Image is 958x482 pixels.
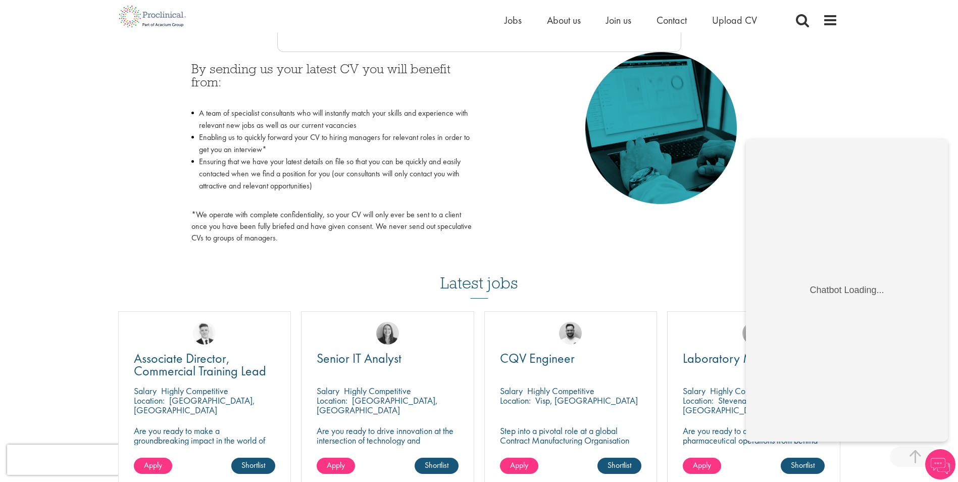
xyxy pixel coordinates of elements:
img: Harry Budge [742,322,765,345]
a: Senior IT Analyst [317,352,459,365]
h3: By sending us your latest CV you will benefit from: [191,62,472,102]
a: Jobs [505,14,522,27]
p: Highly Competitive [161,385,228,397]
a: About us [547,14,581,27]
a: Apply [134,458,172,474]
p: Stevenage, [GEOGRAPHIC_DATA] [683,395,766,416]
span: Associate Director, Commercial Training Lead [134,350,266,379]
a: Shortlist [415,458,459,474]
p: [GEOGRAPHIC_DATA], [GEOGRAPHIC_DATA] [317,395,438,416]
p: Are you ready to drive innovation at the intersection of technology and healthcare, transforming ... [317,426,459,474]
h3: Latest jobs [440,249,518,299]
p: Highly Competitive [344,385,411,397]
p: Are you ready to drive the future of pharmaceutical operations from behind the scenes? Looking to... [683,426,825,474]
span: Location: [317,395,347,406]
span: Salary [500,385,523,397]
a: Associate Director, Commercial Training Lead [134,352,276,377]
span: Apply [510,460,528,470]
li: A team of specialist consultants who will instantly match your skills and experience with relevan... [191,107,472,131]
div: Chatbot Loading... [64,147,138,157]
a: Contact [657,14,687,27]
span: Location: [134,395,165,406]
a: Shortlist [231,458,275,474]
a: CQV Engineer [500,352,642,365]
p: Step into a pivotal role at a global Contract Manufacturing Organisation and help shape the futur... [500,426,642,464]
p: Are you ready to make a groundbreaking impact in the world of biotechnology? Join a growing compa... [134,426,276,474]
p: *We operate with complete confidentiality, so your CV will only ever be sent to a client once you... [191,209,472,244]
p: [GEOGRAPHIC_DATA], [GEOGRAPHIC_DATA] [134,395,255,416]
img: Chatbot [925,449,955,479]
li: Ensuring that we have your latest details on file so that you can be quickly and easily contacted... [191,156,472,204]
span: CQV Engineer [500,350,575,367]
span: Laboratory Manager [683,350,792,367]
span: Location: [683,395,714,406]
span: Salary [134,385,157,397]
img: Emile De Beer [559,322,582,345]
li: Enabling us to quickly forward your CV to hiring managers for relevant roles in order to get you ... [191,131,472,156]
span: Apply [327,460,345,470]
span: Apply [693,460,711,470]
a: Apply [500,458,538,474]
span: Senior IT Analyst [317,350,401,367]
iframe: reCAPTCHA [7,445,136,475]
a: Shortlist [781,458,825,474]
img: Nicolas Daniel [193,322,216,345]
a: Apply [317,458,355,474]
span: Location: [500,395,531,406]
span: Salary [317,385,339,397]
a: Apply [683,458,721,474]
p: Visp, [GEOGRAPHIC_DATA] [535,395,638,406]
p: Highly Competitive [527,385,594,397]
span: Apply [144,460,162,470]
a: Upload CV [712,14,757,27]
a: Shortlist [597,458,641,474]
span: Salary [683,385,705,397]
p: Highly Competitive [710,385,777,397]
a: Laboratory Manager [683,352,825,365]
img: Mia Kellerman [376,322,399,345]
a: Join us [606,14,631,27]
